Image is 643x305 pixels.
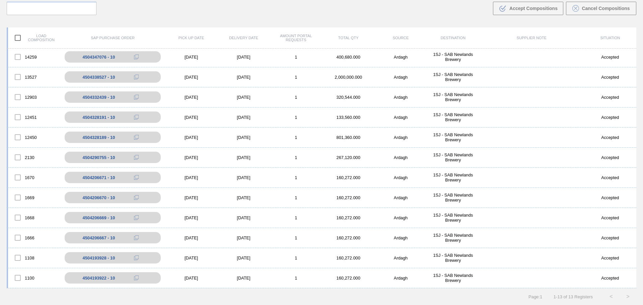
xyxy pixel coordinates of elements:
div: [DATE] [217,235,270,240]
div: Copy [130,234,143,242]
div: [DATE] [165,155,217,160]
div: 4504206670 - 10 [83,195,115,200]
button: Cancel Compositions [566,2,636,15]
div: 1 [270,235,322,240]
div: 4504347076 - 10 [83,55,115,60]
div: Copy [130,173,143,181]
div: 4504193928 - 10 [83,255,115,260]
div: 1 [270,115,322,120]
div: 4504328191 - 10 [83,115,115,120]
div: [DATE] [165,135,217,140]
div: 4504332439 - 10 [83,95,115,100]
div: 1SJ - SAB Newlands Brewery [427,172,479,182]
div: 160,272.000 [322,255,374,260]
div: 4504206669 - 10 [83,215,115,220]
div: Accepted [584,115,636,120]
div: Accepted [584,215,636,220]
div: Copy [130,254,143,262]
div: Ardagh [374,135,427,140]
div: Accepted [584,276,636,281]
button: > [620,288,636,305]
div: 1SJ - SAB Newlands Brewery [427,52,479,62]
div: Ardagh [374,75,427,80]
div: Ardagh [374,95,427,100]
div: 1SJ - SAB Newlands Brewery [427,273,479,283]
button: Accept Compositions [493,2,563,15]
div: 1 [270,175,322,180]
div: [DATE] [165,95,217,100]
div: 801,360.000 [322,135,374,140]
div: 160,272.000 [322,215,374,220]
div: Ardagh [374,235,427,240]
div: Accepted [584,195,636,200]
div: [DATE] [217,135,270,140]
div: [DATE] [165,195,217,200]
div: SAP Purchase Order [60,36,165,40]
div: 1668 [8,211,60,225]
div: Accepted [584,75,636,80]
div: [DATE] [217,155,270,160]
div: 1SJ - SAB Newlands Brewery [427,72,479,82]
div: [DATE] [217,195,270,200]
div: Load composition [8,31,60,45]
div: Accepted [584,55,636,60]
div: [DATE] [217,115,270,120]
div: [DATE] [217,75,270,80]
div: Ardagh [374,215,427,220]
div: 1SJ - SAB Newlands Brewery [427,92,479,102]
div: Copy [130,274,143,282]
div: [DATE] [165,276,217,281]
div: 4504206671 - 10 [83,175,115,180]
div: 1 [270,95,322,100]
div: Copy [130,73,143,81]
div: 2130 [8,150,60,164]
div: 267,120.000 [322,155,374,160]
div: 1 [270,255,322,260]
div: 1108 [8,251,60,265]
div: 4504193922 - 10 [83,276,115,281]
div: Copy [130,214,143,222]
div: 1 [270,55,322,60]
div: 160,272.000 [322,195,374,200]
div: 133,560.000 [322,115,374,120]
div: Destination [427,36,479,40]
div: 4504338527 - 10 [83,75,115,80]
div: Ardagh [374,155,427,160]
div: 12450 [8,130,60,144]
div: 160,272.000 [322,235,374,240]
div: Ardagh [374,255,427,260]
div: Ardagh [374,115,427,120]
span: Accept Compositions [509,6,558,11]
div: Copy [130,133,143,141]
div: 1SJ - SAB Newlands Brewery [427,132,479,142]
div: 1 [270,135,322,140]
div: 1SJ - SAB Newlands Brewery [427,193,479,203]
div: 1100 [8,271,60,285]
div: 4504328189 - 10 [83,135,115,140]
div: 1SJ - SAB Newlands Brewery [427,213,479,223]
div: [DATE] [165,235,217,240]
div: [DATE] [165,75,217,80]
div: [DATE] [217,255,270,260]
div: 1666 [8,231,60,245]
span: Cancel Compositions [582,6,630,11]
div: Accepted [584,155,636,160]
button: < [603,288,620,305]
div: Accepted [584,175,636,180]
div: Copy [130,113,143,121]
div: 400,680.000 [322,55,374,60]
div: Copy [130,53,143,61]
div: [DATE] [217,55,270,60]
div: Source [374,36,427,40]
div: Accepted [584,255,636,260]
div: Ardagh [374,175,427,180]
div: Copy [130,153,143,161]
div: 1SJ - SAB Newlands Brewery [427,152,479,162]
div: [DATE] [165,115,217,120]
div: 13527 [8,70,60,84]
span: Page : 1 [528,294,542,299]
span: 1 - 13 of 13 Registers [552,294,593,299]
div: [DATE] [165,175,217,180]
div: [DATE] [165,215,217,220]
div: 160,272.000 [322,276,374,281]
